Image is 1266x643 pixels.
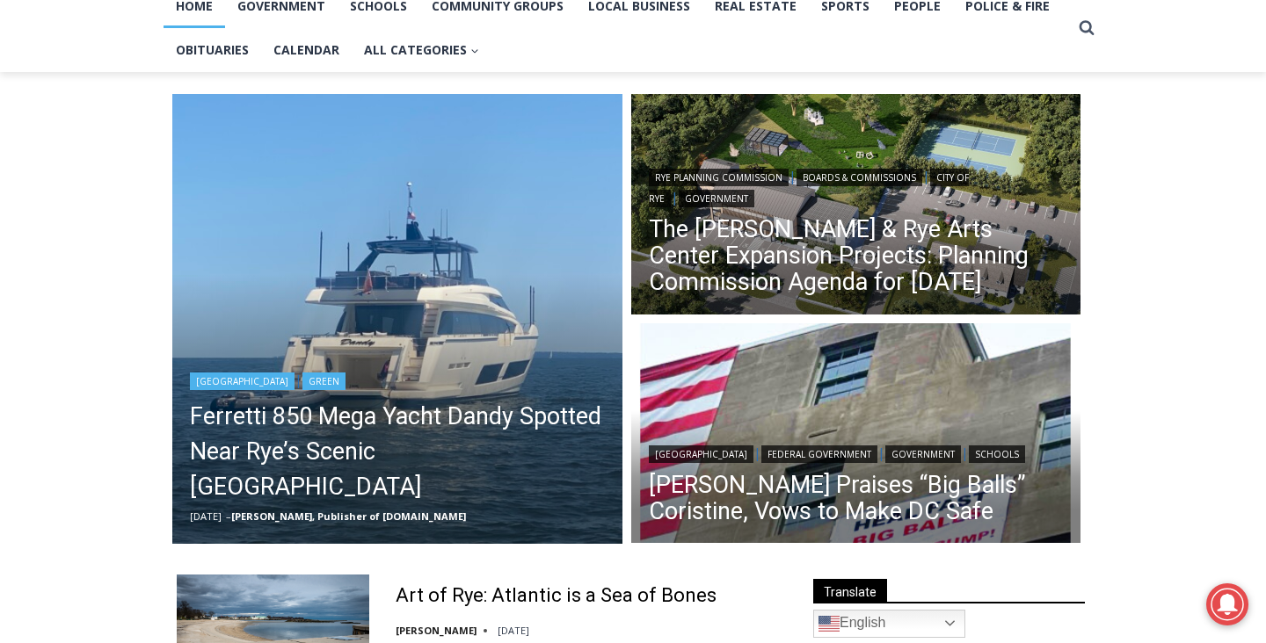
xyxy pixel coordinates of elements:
[1071,12,1102,44] button: View Search Form
[631,94,1081,319] img: (PHOTO: The Rye Arts Center has developed a conceptual plan and renderings for the development of...
[649,169,969,207] a: City of Rye
[498,624,529,637] time: [DATE]
[396,624,477,637] a: [PERSON_NAME]
[813,579,887,603] span: Translate
[819,613,840,634] img: en
[164,28,261,72] a: Obituaries
[649,472,1064,524] a: [PERSON_NAME] Praises “Big Balls” Coristine, Vows to Make DC Safe
[631,323,1081,548] img: (PHOTO: President Donald Trump's Truth Social post about about Edward "Big Balls" Coristine gener...
[797,169,922,186] a: Boards & Commissions
[649,445,753,463] a: [GEOGRAPHIC_DATA]
[649,165,1064,207] div: | | |
[352,28,491,72] button: Child menu of All Categories
[885,445,961,463] a: Government
[231,509,466,523] a: [PERSON_NAME], Publisher of [DOMAIN_NAME]
[190,369,605,390] div: |
[649,216,1064,295] a: The [PERSON_NAME] & Rye Arts Center Expansion Projects: Planning Commission Agenda for [DATE]
[761,445,877,463] a: Federal Government
[396,583,717,609] a: Art of Rye: Atlantic is a Sea of Bones
[261,28,352,72] a: Calendar
[172,94,622,544] img: (PHOTO: The 85' foot luxury yacht Dandy was parked just off Rye on Friday, August 8, 2025.)
[172,94,622,544] a: Read More Ferretti 850 Mega Yacht Dandy Spotted Near Rye’s Scenic Parsonage Point
[190,509,222,523] time: [DATE]
[649,442,1064,463] div: | | |
[813,610,965,638] a: English
[631,94,1081,319] a: Read More The Osborn & Rye Arts Center Expansion Projects: Planning Commission Agenda for Tuesday...
[190,372,295,390] a: [GEOGRAPHIC_DATA]
[679,190,754,207] a: Government
[302,372,346,390] a: Green
[190,399,605,504] a: Ferretti 850 Mega Yacht Dandy Spotted Near Rye’s Scenic [GEOGRAPHIC_DATA]
[226,509,231,523] span: –
[969,445,1025,463] a: Schools
[631,323,1081,548] a: Read More Trump Praises “Big Balls” Coristine, Vows to Make DC Safe
[649,169,789,186] a: Rye Planning Commission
